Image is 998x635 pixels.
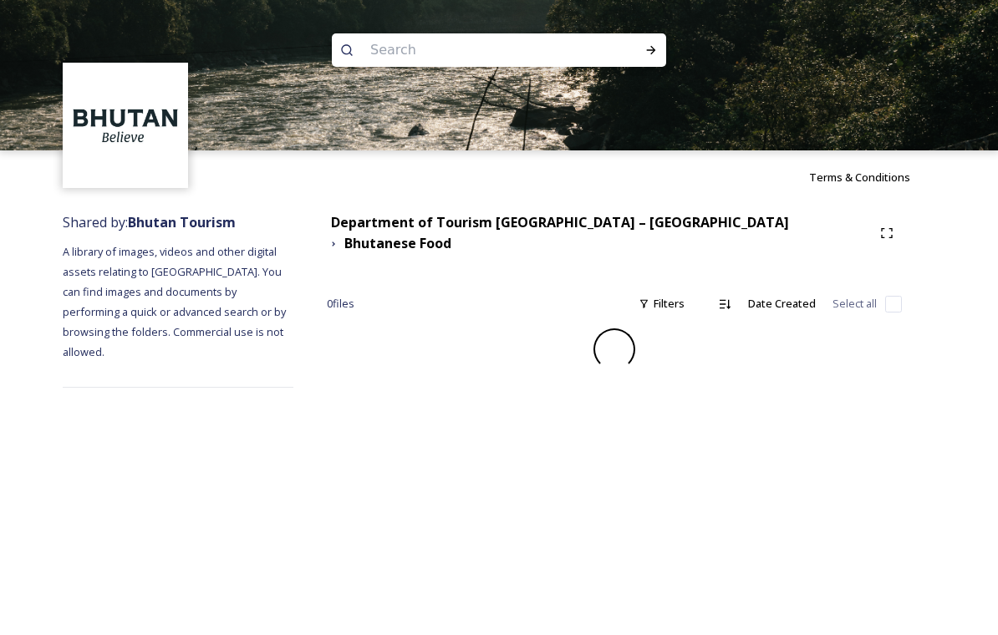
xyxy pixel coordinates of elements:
[740,287,824,320] div: Date Created
[63,213,236,231] span: Shared by:
[630,287,693,320] div: Filters
[809,167,935,187] a: Terms & Conditions
[128,213,236,231] strong: Bhutan Tourism
[344,234,451,252] strong: Bhutanese Food
[331,213,789,231] strong: Department of Tourism [GEOGRAPHIC_DATA] – [GEOGRAPHIC_DATA]
[833,296,877,312] span: Select all
[809,170,910,185] span: Terms & Conditions
[362,32,591,69] input: Search
[65,65,186,186] img: BT_Logo_BB_Lockup_CMYK_High%2520Res.jpg
[63,244,288,359] span: A library of images, videos and other digital assets relating to [GEOGRAPHIC_DATA]. You can find ...
[327,296,354,312] span: 0 file s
